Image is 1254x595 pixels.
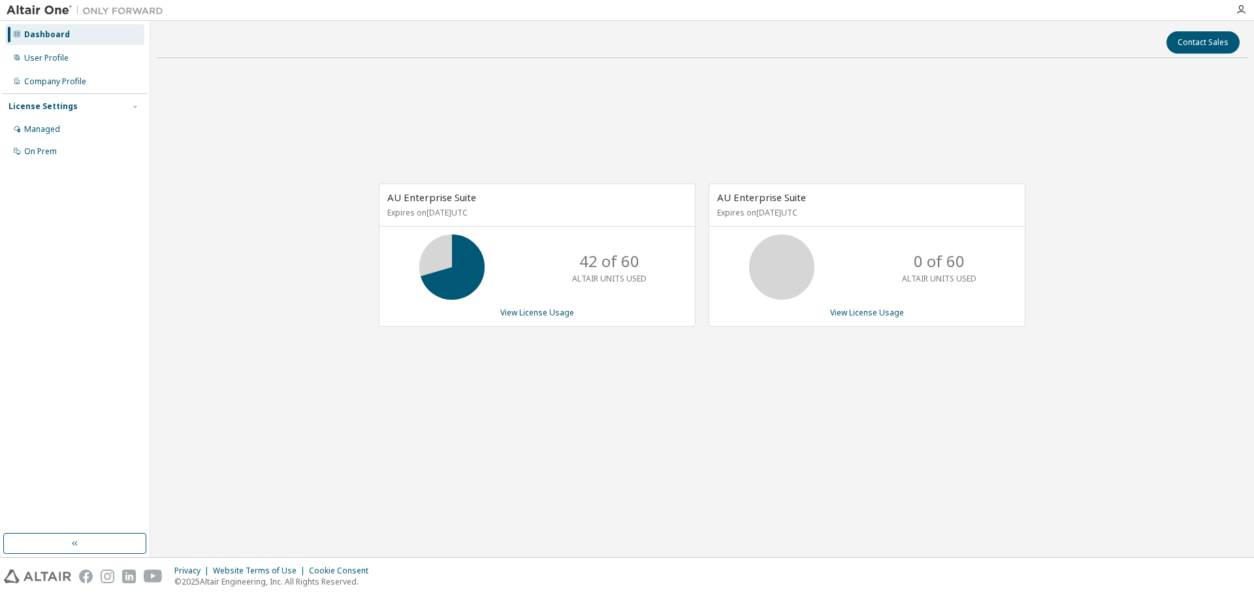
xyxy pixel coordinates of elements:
div: On Prem [24,146,57,157]
p: Expires on [DATE] UTC [717,207,1014,218]
div: License Settings [8,101,78,112]
img: youtube.svg [144,570,163,583]
p: ALTAIR UNITS USED [902,273,976,284]
span: AU Enterprise Suite [717,191,806,204]
div: Company Profile [24,76,86,87]
div: Managed [24,124,60,135]
a: View License Usage [500,307,574,318]
p: ALTAIR UNITS USED [572,273,647,284]
p: © 2025 Altair Engineering, Inc. All Rights Reserved. [174,576,376,587]
div: Privacy [174,566,213,576]
div: Cookie Consent [309,566,376,576]
img: facebook.svg [79,570,93,583]
p: Expires on [DATE] UTC [387,207,684,218]
img: instagram.svg [101,570,114,583]
span: AU Enterprise Suite [387,191,476,204]
div: Dashboard [24,29,70,40]
img: linkedin.svg [122,570,136,583]
img: Altair One [7,4,170,17]
button: Contact Sales [1166,31,1240,54]
p: 0 of 60 [914,250,965,272]
div: User Profile [24,53,69,63]
div: Website Terms of Use [213,566,309,576]
p: 42 of 60 [579,250,639,272]
a: View License Usage [830,307,904,318]
img: altair_logo.svg [4,570,71,583]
